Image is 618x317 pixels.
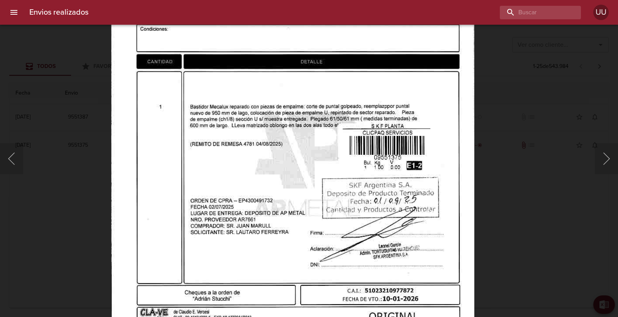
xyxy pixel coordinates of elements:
[500,6,568,19] input: buscar
[29,6,88,19] h6: Envios realizados
[5,3,23,22] button: menu
[593,5,609,20] div: Abrir información de usuario
[595,143,618,174] button: Siguiente
[593,5,609,20] div: UU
